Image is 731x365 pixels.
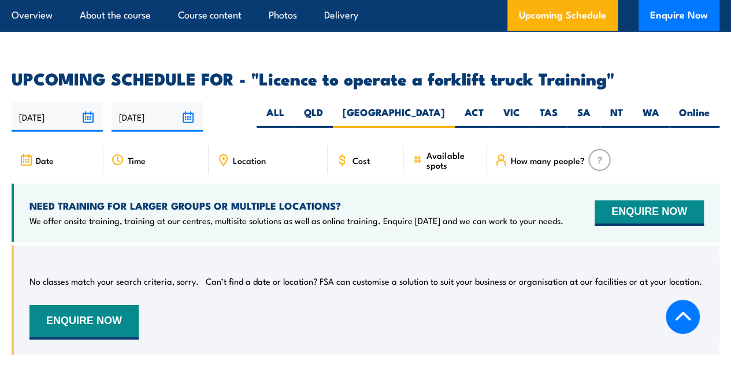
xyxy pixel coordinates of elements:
[29,215,563,226] p: We offer onsite training, training at our centres, multisite solutions as well as online training...
[12,70,719,85] h2: UPCOMING SCHEDULE FOR - "Licence to operate a forklift truck Training"
[352,155,369,165] span: Cost
[567,106,600,128] label: SA
[455,106,493,128] label: ACT
[233,155,266,165] span: Location
[595,200,704,226] button: ENQUIRE NOW
[530,106,567,128] label: TAS
[12,102,103,132] input: From date
[29,199,563,212] h4: NEED TRAINING FOR LARGER GROUPS OR MULTIPLE LOCATIONS?
[600,106,633,128] label: NT
[493,106,530,128] label: VIC
[29,305,139,340] button: ENQUIRE NOW
[633,106,669,128] label: WA
[511,155,585,165] span: How many people?
[333,106,455,128] label: [GEOGRAPHIC_DATA]
[112,102,203,132] input: To date
[426,150,478,170] span: Available spots
[128,155,146,165] span: Time
[36,155,54,165] span: Date
[29,275,199,287] p: No classes match your search criteria, sorry.
[669,106,719,128] label: Online
[206,275,702,287] p: Can’t find a date or location? FSA can customise a solution to suit your business or organisation...
[257,106,294,128] label: ALL
[294,106,333,128] label: QLD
